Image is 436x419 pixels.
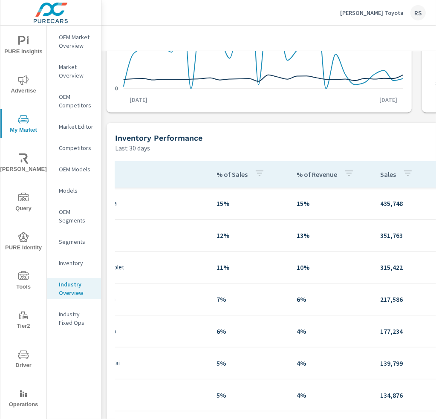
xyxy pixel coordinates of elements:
[297,230,367,240] p: 13%
[217,294,283,304] p: 7%
[59,144,94,152] p: Competitors
[340,9,404,17] p: [PERSON_NAME] Toyota
[124,95,153,104] p: [DATE]
[47,31,101,52] div: OEM Market Overview
[47,163,101,176] div: OEM Models
[3,271,44,292] span: Tools
[297,326,367,336] p: 4%
[217,198,283,208] p: 15%
[47,278,101,299] div: Industry Overview
[115,86,118,92] text: 0
[59,63,94,80] p: Market Overview
[217,390,283,400] p: 5%
[59,165,94,173] p: OEM Models
[297,262,367,272] p: 10%
[297,390,367,400] p: 4%
[3,114,44,135] span: My Market
[217,230,283,240] p: 12%
[3,389,44,410] span: Operations
[410,5,426,20] div: RS
[47,205,101,227] div: OEM Segments
[3,36,44,57] span: PURE Insights
[47,142,101,154] div: Competitors
[47,120,101,133] div: Market Editor
[59,186,94,195] p: Models
[297,358,367,368] p: 4%
[47,61,101,82] div: Market Overview
[3,193,44,214] span: Query
[217,262,283,272] p: 11%
[47,184,101,197] div: Models
[47,308,101,329] div: Industry Fixed Ops
[59,122,94,131] p: Market Editor
[115,143,150,153] p: Last 30 days
[297,170,337,179] p: % of Revenue
[59,259,94,267] p: Inventory
[3,232,44,253] span: PURE Identity
[297,198,367,208] p: 15%
[380,170,396,179] p: Sales
[3,310,44,331] span: Tier2
[59,280,94,297] p: Industry Overview
[47,90,101,112] div: OEM Competitors
[47,257,101,269] div: Inventory
[59,237,94,246] p: Segments
[297,294,367,304] p: 6%
[115,133,202,142] h5: Inventory Performance
[3,350,44,370] span: Driver
[3,153,44,174] span: [PERSON_NAME]
[217,326,283,336] p: 6%
[59,92,94,110] p: OEM Competitors
[47,235,101,248] div: Segments
[217,358,283,368] p: 5%
[3,75,44,96] span: Advertise
[59,33,94,50] p: OEM Market Overview
[373,95,403,104] p: [DATE]
[217,170,248,179] p: % of Sales
[59,208,94,225] p: OEM Segments
[59,310,94,327] p: Industry Fixed Ops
